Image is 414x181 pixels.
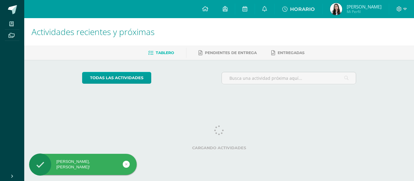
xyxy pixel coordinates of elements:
span: Pendientes de entrega [205,50,257,55]
label: Cargando actividades [82,146,356,150]
span: Actividades recientes y próximas [32,26,155,37]
div: [PERSON_NAME], [PERSON_NAME]! [29,159,137,170]
span: [PERSON_NAME] [347,4,382,10]
span: Entregadas [278,50,305,55]
a: Entregadas [271,48,305,58]
a: todas las Actividades [82,72,151,84]
span: Tablero [156,50,174,55]
a: Pendientes de entrega [199,48,257,58]
img: 2b32b25e3f4ab7c9469eee448578a84f.png [330,3,342,15]
a: Tablero [148,48,174,58]
span: HORARIO [290,6,315,12]
input: Busca una actividad próxima aquí... [222,72,356,84]
span: Mi Perfil [347,9,382,14]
